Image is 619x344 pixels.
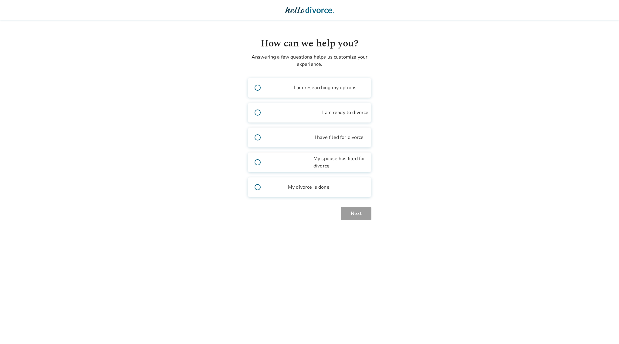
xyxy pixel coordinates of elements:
p: Answering a few questions helps us customize your experience. [248,53,371,68]
span: I am researching my options [294,84,357,91]
span: I am ready to divorce [322,109,368,116]
span: book_2 [270,84,292,91]
button: Next [341,207,371,220]
span: I have filed for divorce [315,134,364,141]
span: gavel [270,184,286,191]
span: article_person [270,159,311,166]
span: My divorce is done [288,184,330,191]
span: My spouse has filed for divorce [313,155,371,170]
span: bookmark_check [270,109,320,116]
h1: How can we help you? [248,36,371,51]
img: Hello Divorce Logo [285,4,334,16]
span: outgoing_mail [270,134,312,141]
